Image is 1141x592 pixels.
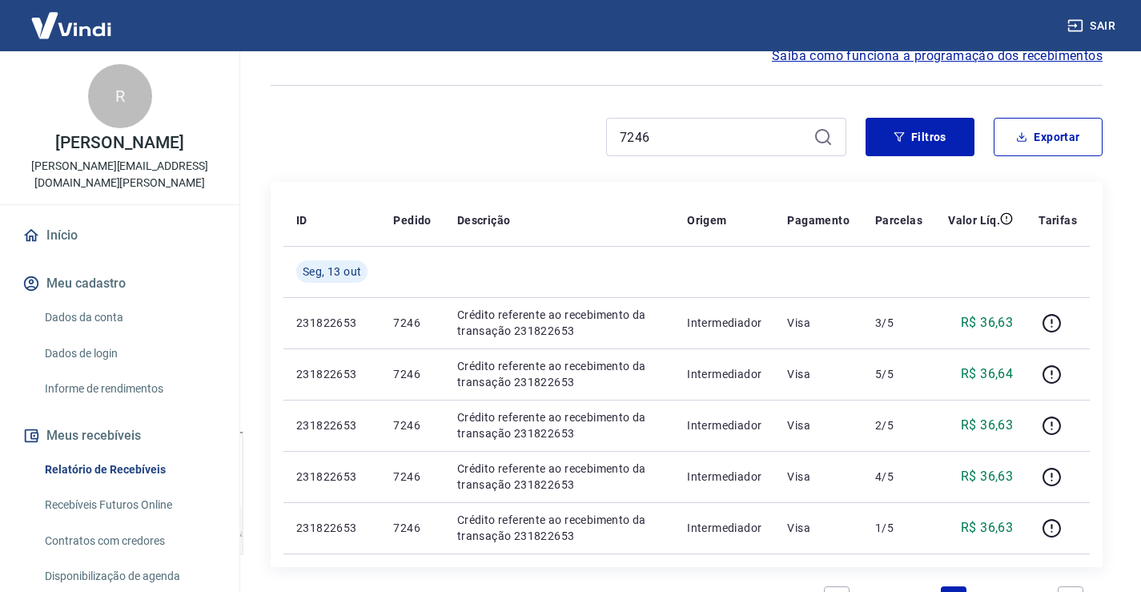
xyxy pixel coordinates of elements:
p: Visa [787,315,850,331]
p: 2/5 [875,417,922,433]
a: Recebíveis Futuros Online [38,489,220,522]
a: Início [19,218,220,253]
p: ID [296,212,307,228]
a: Relatório de Recebíveis [38,453,220,486]
p: Descrição [457,212,511,228]
p: R$ 36,63 [961,467,1013,486]
div: v 4.0.25 [45,26,78,38]
a: Saiba como funciona a programação dos recebimentos [772,46,1103,66]
p: Origem [687,212,726,228]
p: Pagamento [787,212,850,228]
input: Busque pelo número do pedido [620,125,807,149]
p: Intermediador [687,520,761,536]
p: Visa [787,366,850,382]
button: Sair [1064,11,1122,41]
p: 7246 [393,366,431,382]
p: 7246 [393,469,431,485]
p: [PERSON_NAME] [55,135,183,151]
p: 7246 [393,417,431,433]
button: Filtros [866,118,974,156]
div: R [88,64,152,128]
p: Visa [787,469,850,485]
div: [PERSON_NAME]: [DOMAIN_NAME] [42,42,229,54]
p: Crédito referente ao recebimento da transação 231822653 [457,307,661,339]
p: 7246 [393,315,431,331]
a: Dados da conta [38,301,220,334]
div: Palavras-chave [191,95,253,105]
p: Valor Líq. [948,212,1000,228]
button: Exportar [994,118,1103,156]
p: Pedido [393,212,431,228]
p: Crédito referente ao recebimento da transação 231822653 [457,358,661,390]
p: 231822653 [296,469,368,485]
p: Intermediador [687,366,761,382]
p: Visa [787,417,850,433]
p: 3/5 [875,315,922,331]
p: 231822653 [296,417,368,433]
div: Domínio [85,95,123,105]
img: Vindi [19,1,123,50]
p: Crédito referente ao recebimento da transação 231822653 [457,409,661,441]
img: website_grey.svg [26,42,38,54]
p: R$ 36,63 [961,313,1013,332]
p: Parcelas [875,212,922,228]
p: Crédito referente ao recebimento da transação 231822653 [457,512,661,544]
p: 231822653 [296,315,368,331]
a: Dados de login [38,337,220,370]
p: 5/5 [875,366,922,382]
p: Intermediador [687,469,761,485]
p: Visa [787,520,850,536]
p: [PERSON_NAME][EMAIL_ADDRESS][DOMAIN_NAME][PERSON_NAME] [13,158,227,191]
button: Meu cadastro [19,266,220,301]
p: 1/5 [875,520,922,536]
p: 4/5 [875,469,922,485]
p: Tarifas [1039,212,1077,228]
p: 7246 [393,520,431,536]
span: Seg, 13 out [303,264,361,280]
p: R$ 36,63 [961,416,1013,435]
p: 231822653 [296,366,368,382]
img: logo_orange.svg [26,26,38,38]
img: tab_keywords_by_traffic_grey.svg [174,93,187,106]
button: Meus recebíveis [19,418,220,453]
p: Crédito referente ao recebimento da transação 231822653 [457,461,661,493]
p: R$ 36,63 [961,518,1013,538]
a: Contratos com credores [38,525,220,558]
p: 231822653 [296,520,368,536]
img: tab_domain_overview_orange.svg [67,93,80,106]
p: R$ 36,64 [961,364,1013,384]
p: Intermediador [687,315,761,331]
p: Intermediador [687,417,761,433]
a: Informe de rendimentos [38,373,220,405]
